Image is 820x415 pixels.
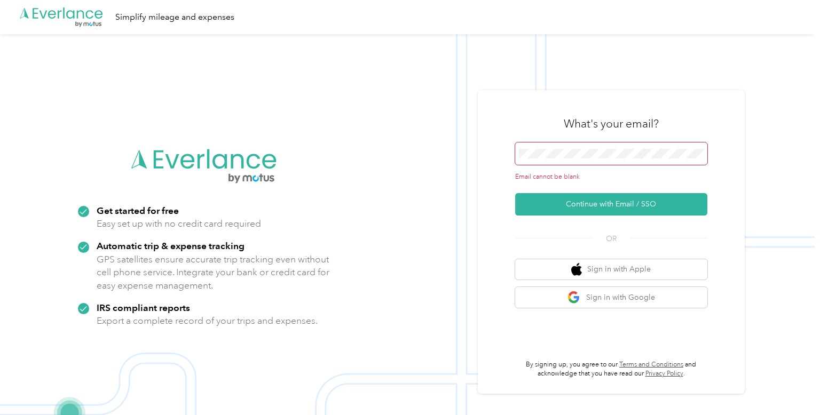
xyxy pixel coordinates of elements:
div: Email cannot be blank [515,172,707,182]
img: apple logo [571,263,582,276]
p: GPS satellites ensure accurate trip tracking even without cell phone service. Integrate your bank... [97,253,330,292]
strong: Get started for free [97,205,179,216]
button: google logoSign in with Google [515,287,707,308]
img: google logo [567,291,581,304]
button: Continue with Email / SSO [515,193,707,216]
strong: Automatic trip & expense tracking [97,240,245,251]
p: Export a complete record of your trips and expenses. [97,314,318,328]
strong: IRS compliant reports [97,302,190,313]
h3: What's your email? [564,116,659,131]
p: Easy set up with no credit card required [97,217,261,230]
p: By signing up, you agree to our and acknowledge that you have read our . [515,360,707,379]
div: Simplify mileage and expenses [115,11,234,24]
button: apple logoSign in with Apple [515,259,707,280]
a: Privacy Policy [645,370,683,378]
span: OR [593,233,630,244]
a: Terms and Conditions [619,361,683,369]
